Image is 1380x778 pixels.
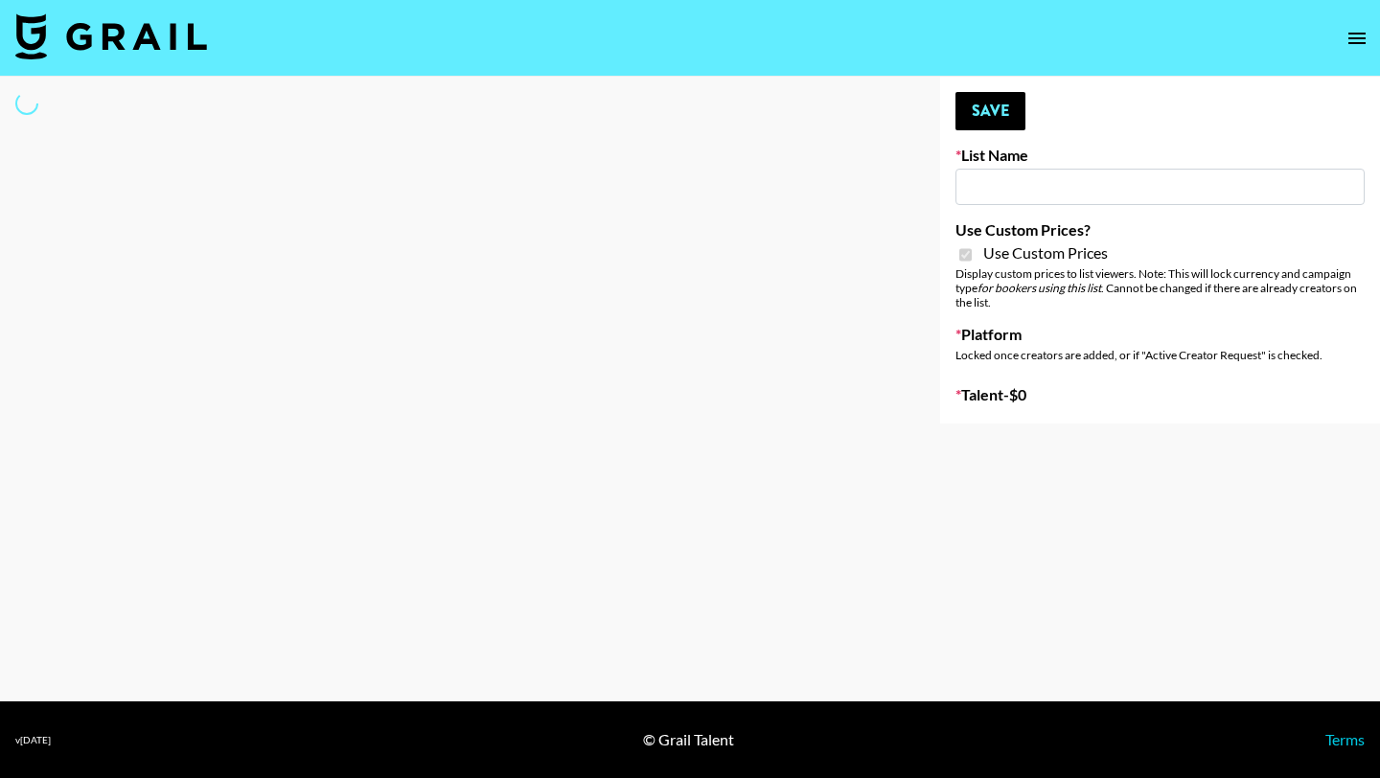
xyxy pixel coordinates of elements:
div: v [DATE] [15,734,51,746]
label: Talent - $ 0 [955,385,1365,404]
span: Use Custom Prices [983,243,1108,263]
label: Use Custom Prices? [955,220,1365,240]
label: Platform [955,325,1365,344]
label: List Name [955,146,1365,165]
a: Terms [1325,730,1365,748]
img: Grail Talent [15,13,207,59]
div: © Grail Talent [643,730,734,749]
div: Locked once creators are added, or if "Active Creator Request" is checked. [955,348,1365,362]
div: Display custom prices to list viewers. Note: This will lock currency and campaign type . Cannot b... [955,266,1365,309]
button: open drawer [1338,19,1376,57]
em: for bookers using this list [977,281,1101,295]
button: Save [955,92,1025,130]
